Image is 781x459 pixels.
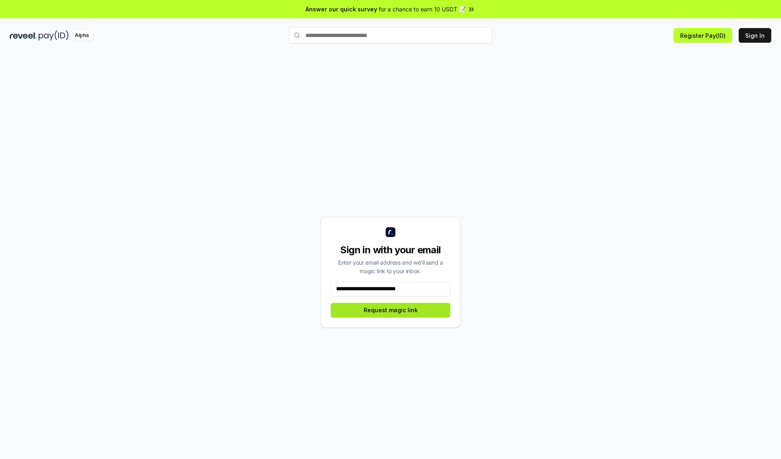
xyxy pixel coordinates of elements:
button: Sign In [739,28,771,43]
span: for a chance to earn 10 USDT 📝 [379,5,466,13]
img: logo_small [386,227,395,237]
div: Alpha [70,30,93,41]
button: Register Pay(ID) [674,28,732,43]
img: reveel_dark [10,30,37,41]
span: Answer our quick survey [305,5,377,13]
button: Request magic link [331,303,450,318]
div: Enter your email address and we’ll send a magic link to your inbox. [331,258,450,275]
img: pay_id [39,30,69,41]
div: Sign in with your email [331,244,450,257]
